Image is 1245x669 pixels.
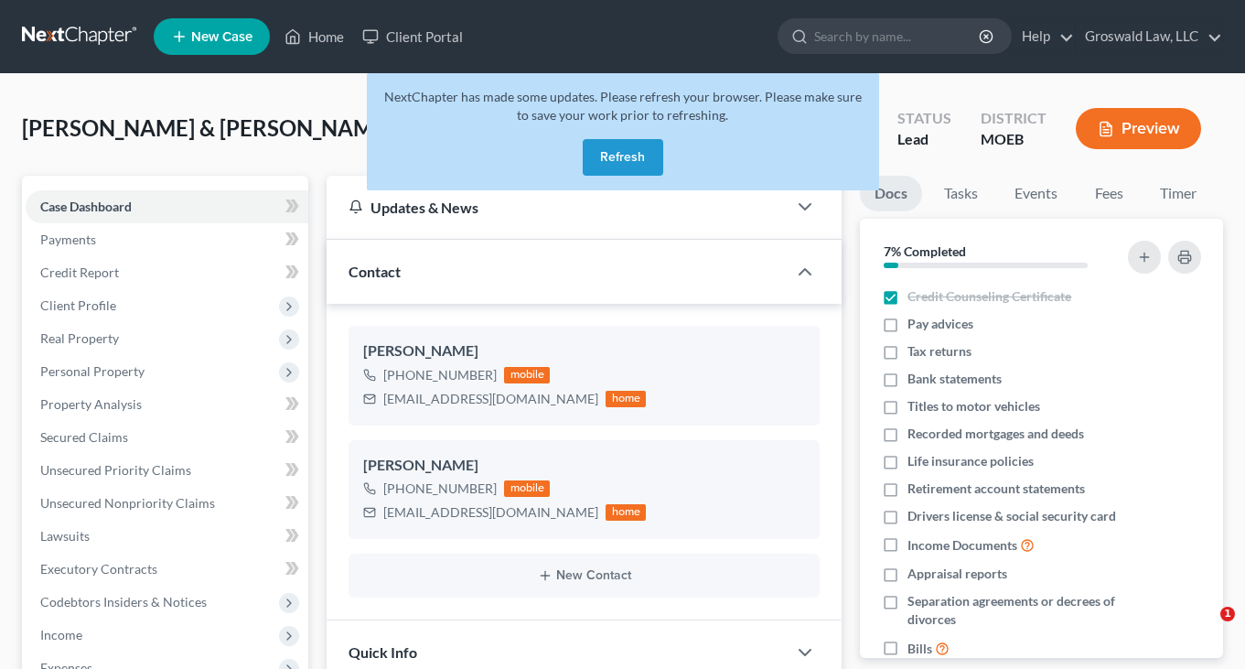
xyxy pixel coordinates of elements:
span: 1 [1220,607,1235,621]
div: [PERSON_NAME] [363,455,805,477]
div: Status [897,108,951,129]
span: Payments [40,232,96,247]
div: mobile [504,367,550,383]
div: [EMAIL_ADDRESS][DOMAIN_NAME] [383,503,598,522]
span: Titles to motor vehicles [907,397,1040,415]
span: Income Documents [907,536,1017,555]
div: MOEB [981,129,1046,150]
span: [PERSON_NAME] & [PERSON_NAME] [22,114,392,141]
button: Refresh [583,139,663,176]
span: Lawsuits [40,528,90,544]
span: New Case [191,30,252,44]
button: New Contact [363,568,805,583]
a: Lawsuits [26,520,308,553]
div: [PERSON_NAME] [363,340,805,362]
span: Quick Info [349,643,417,661]
span: Contact [349,263,401,280]
span: Pay advices [907,315,973,333]
div: mobile [504,480,550,497]
span: Executory Contracts [40,561,157,577]
a: Property Analysis [26,388,308,421]
span: Drivers license & social security card [907,507,1116,525]
a: Executory Contracts [26,553,308,586]
span: NextChapter has made some updates. Please refresh your browser. Please make sure to save your wor... [384,89,862,123]
a: Unsecured Nonpriority Claims [26,487,308,520]
a: Home [275,20,353,53]
span: Codebtors Insiders & Notices [40,594,207,610]
a: Case Dashboard [26,190,308,223]
span: Recorded mortgages and deeds [907,425,1084,443]
div: Lead [897,129,951,150]
iframe: Intercom live chat [1183,607,1227,651]
div: Updates & News [349,198,765,217]
span: Appraisal reports [907,565,1007,583]
span: Income [40,627,82,642]
span: Personal Property [40,363,145,379]
a: Docs [860,176,922,211]
div: home [606,504,646,521]
span: Property Analysis [40,396,142,412]
span: Secured Claims [40,429,128,445]
button: Preview [1076,108,1201,149]
div: District [981,108,1046,129]
span: Credit Report [40,264,119,280]
a: Secured Claims [26,421,308,454]
span: Case Dashboard [40,199,132,214]
a: Client Portal [353,20,472,53]
a: Groswald Law, LLC [1076,20,1222,53]
span: Unsecured Nonpriority Claims [40,495,215,511]
span: Retirement account statements [907,480,1085,498]
span: Life insurance policies [907,452,1034,470]
a: Fees [1079,176,1138,211]
a: Credit Report [26,256,308,289]
span: Credit Counseling Certificate [907,287,1071,306]
a: Unsecured Priority Claims [26,454,308,487]
div: home [606,391,646,407]
span: Tax returns [907,342,971,361]
span: Client Profile [40,297,116,313]
span: Real Property [40,330,119,346]
strong: 7% Completed [884,243,966,259]
a: Timer [1145,176,1211,211]
span: Bank statements [907,370,1002,388]
div: [PHONE_NUMBER] [383,480,497,498]
div: [EMAIL_ADDRESS][DOMAIN_NAME] [383,390,598,408]
div: [PHONE_NUMBER] [383,366,497,384]
a: Payments [26,223,308,256]
a: Tasks [929,176,993,211]
span: Separation agreements or decrees of divorces [907,592,1116,629]
span: Bills [907,640,932,658]
a: Events [1000,176,1072,211]
span: Unsecured Priority Claims [40,462,191,478]
input: Search by name... [814,19,982,53]
a: Help [1013,20,1074,53]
